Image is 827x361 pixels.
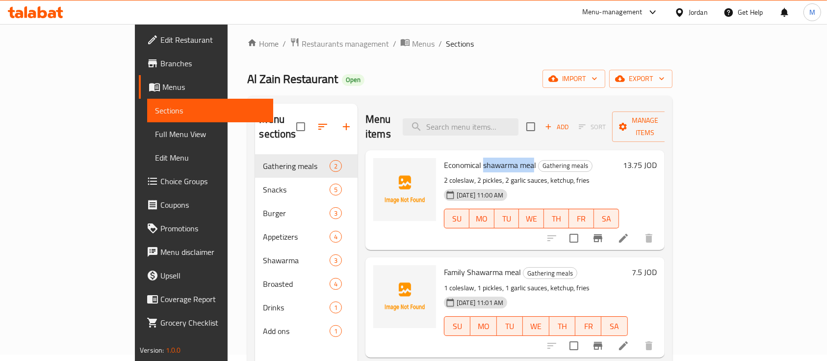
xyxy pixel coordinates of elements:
[155,105,265,116] span: Sections
[139,169,273,193] a: Choice Groups
[446,38,474,50] span: Sections
[263,325,329,337] div: Add ons
[139,75,273,99] a: Menus
[412,38,435,50] span: Menus
[520,116,541,137] span: Select section
[263,160,329,172] span: Gathering meals
[255,154,358,178] div: Gathering meals2
[263,302,329,313] span: Drinks
[330,185,341,194] span: 5
[523,212,540,226] span: WE
[160,222,265,234] span: Promotions
[453,298,507,307] span: [DATE] 11:01 AM
[553,319,571,333] span: TH
[139,28,273,52] a: Edit Restaurant
[586,226,610,250] button: Branch-specific-item
[601,316,627,336] button: SA
[160,293,265,305] span: Coverage Report
[160,246,265,258] span: Menu disclaimer
[139,311,273,334] a: Grocery Checklist
[623,158,657,172] h6: 13.75 JOD
[809,7,815,18] span: M
[330,302,342,313] div: items
[527,319,545,333] span: WE
[263,184,329,195] span: Snacks
[330,160,342,172] div: items
[453,191,507,200] span: [DATE] 11:00 AM
[255,249,358,272] div: Shawarma3
[618,340,629,352] a: Edit menu item
[523,268,577,279] span: Gathering meals
[330,325,342,337] div: items
[140,344,164,357] span: Version:
[637,334,661,358] button: delete
[330,184,342,195] div: items
[330,279,341,289] span: 4
[573,212,590,226] span: FR
[618,232,629,244] a: Edit menu item
[569,209,594,228] button: FR
[255,201,358,225] div: Burger3
[330,232,341,242] span: 4
[160,317,265,329] span: Grocery Checklist
[444,282,628,294] p: 1 coleslaw, 1 pickles, 1 garlic sauces, ketchup, fries
[335,115,358,139] button: Add section
[263,207,329,219] div: Burger
[448,319,466,333] span: SU
[330,254,342,266] div: items
[579,319,597,333] span: FR
[373,158,436,221] img: Economical shawarma meal
[259,112,296,141] h2: Menu sections
[523,316,549,336] button: WE
[543,121,570,133] span: Add
[473,212,491,226] span: MO
[255,272,358,296] div: Broasted4
[160,57,265,69] span: Branches
[519,209,544,228] button: WE
[444,209,469,228] button: SU
[564,335,584,356] span: Select to update
[160,199,265,211] span: Coupons
[247,68,338,90] span: Al Zain Restaurant
[494,209,519,228] button: TU
[400,37,435,50] a: Menus
[523,267,577,279] div: Gathering meals
[330,303,341,312] span: 1
[403,118,518,136] input: search
[470,316,496,336] button: MO
[393,38,396,50] li: /
[255,225,358,249] div: Appetizers4
[444,265,521,279] span: Family Shawarma meal
[330,278,342,290] div: items
[255,296,358,319] div: Drinks1
[541,119,572,135] span: Add item
[290,37,389,50] a: Restaurants management
[541,119,572,135] button: Add
[582,6,643,18] div: Menu-management
[575,316,601,336] button: FR
[586,334,610,358] button: Branch-specific-item
[342,74,364,86] div: Open
[139,287,273,311] a: Coverage Report
[469,209,494,228] button: MO
[330,327,341,336] span: 1
[311,115,335,139] span: Sort sections
[501,319,519,333] span: TU
[139,52,273,75] a: Branches
[605,319,623,333] span: SA
[617,73,665,85] span: export
[255,178,358,201] div: Snacks5
[147,99,273,122] a: Sections
[147,122,273,146] a: Full Menu View
[139,240,273,264] a: Menu disclaimer
[444,158,536,172] span: Economical shawarma meal
[263,231,329,243] div: Appetizers
[330,207,342,219] div: items
[612,111,678,142] button: Manage items
[444,174,619,187] p: 2 coleslaw, 2 pickles, 2 garlic sauces, ketchup, fries
[444,316,470,336] button: SU
[689,7,708,18] div: Jordan
[139,264,273,287] a: Upsell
